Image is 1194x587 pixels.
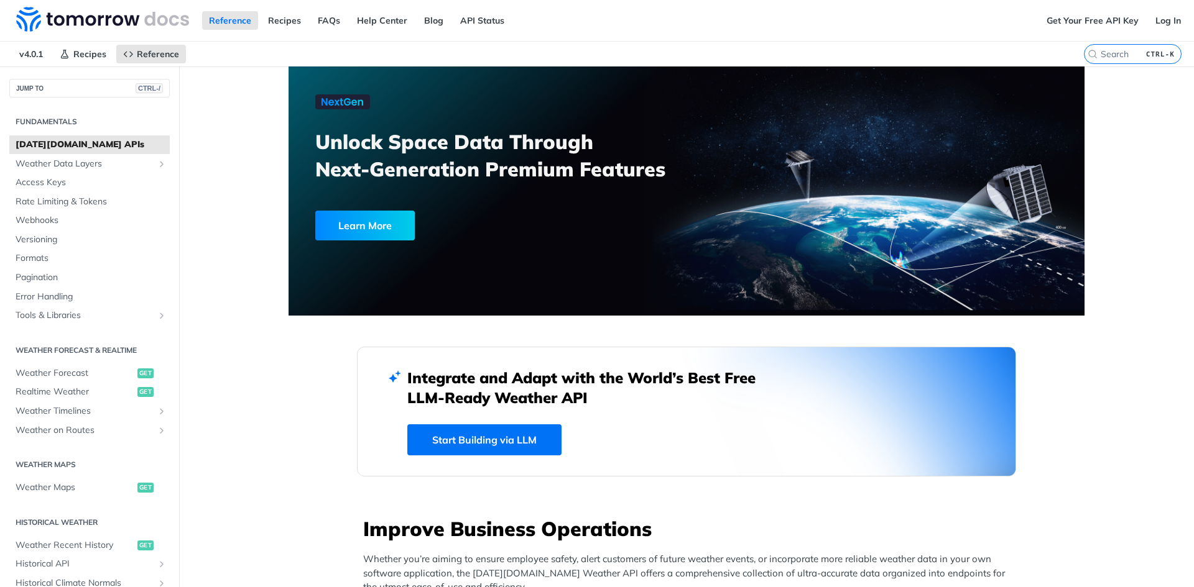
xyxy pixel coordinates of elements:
a: Reference [116,45,186,63]
a: Reference [202,11,258,30]
button: Show subpages for Tools & Libraries [157,311,167,321]
span: Access Keys [16,176,167,189]
a: FAQs [311,11,347,30]
img: Tomorrow.io Weather API Docs [16,7,189,32]
h3: Unlock Space Data Through Next-Generation Premium Features [315,128,700,183]
span: get [137,368,154,378]
a: Weather Recent Historyget [9,536,170,555]
a: API Status [453,11,511,30]
span: get [137,540,154,550]
h2: Historical Weather [9,517,170,528]
a: [DATE][DOMAIN_NAME] APIs [9,135,170,154]
img: NextGen [315,94,370,109]
h2: Fundamentals [9,116,170,127]
span: CTRL-/ [136,83,163,93]
span: Historical API [16,558,154,570]
a: Historical APIShow subpages for Historical API [9,555,170,573]
a: Start Building via LLM [407,424,562,455]
a: Realtime Weatherget [9,383,170,401]
a: Get Your Free API Key [1040,11,1145,30]
a: Recipes [261,11,308,30]
kbd: CTRL-K [1143,48,1178,60]
a: Tools & LibrariesShow subpages for Tools & Libraries [9,306,170,325]
a: Weather TimelinesShow subpages for Weather Timelines [9,402,170,421]
a: Help Center [350,11,414,30]
span: Weather on Routes [16,424,154,437]
span: Tools & Libraries [16,309,154,322]
a: Access Keys [9,173,170,192]
div: Learn More [315,211,415,240]
a: Blog [417,11,450,30]
span: Weather Timelines [16,405,154,417]
span: Rate Limiting & Tokens [16,196,167,208]
span: Error Handling [16,291,167,303]
a: Error Handling [9,288,170,306]
a: Versioning [9,230,170,249]
span: get [137,483,154,493]
span: Formats [16,252,167,265]
a: Recipes [53,45,113,63]
a: Weather on RoutesShow subpages for Weather on Routes [9,421,170,440]
span: Reference [137,48,179,60]
a: Rate Limiting & Tokens [9,193,170,211]
span: Weather Maps [16,481,134,494]
span: Weather Data Layers [16,158,154,170]
a: Weather Forecastget [9,364,170,383]
h2: Weather Forecast & realtime [9,345,170,356]
a: Log In [1149,11,1188,30]
button: Show subpages for Weather Timelines [157,406,167,416]
span: Pagination [16,271,167,284]
span: v4.0.1 [12,45,50,63]
a: Pagination [9,268,170,287]
span: Realtime Weather [16,386,134,398]
h3: Improve Business Operations [363,515,1016,542]
span: Recipes [73,48,106,60]
button: JUMP TOCTRL-/ [9,79,170,98]
a: Formats [9,249,170,268]
span: Weather Forecast [16,367,134,380]
svg: Search [1088,49,1098,59]
a: Learn More [315,211,623,240]
button: Show subpages for Weather on Routes [157,425,167,435]
a: Webhooks [9,211,170,230]
a: Weather Mapsget [9,478,170,497]
h2: Integrate and Adapt with the World’s Best Free LLM-Ready Weather API [407,368,774,407]
span: Weather Recent History [16,539,134,552]
span: Versioning [16,234,167,246]
button: Show subpages for Historical API [157,559,167,569]
a: Weather Data LayersShow subpages for Weather Data Layers [9,155,170,173]
button: Show subpages for Weather Data Layers [157,159,167,169]
span: Webhooks [16,214,167,227]
span: get [137,387,154,397]
h2: Weather Maps [9,459,170,470]
span: [DATE][DOMAIN_NAME] APIs [16,139,167,151]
